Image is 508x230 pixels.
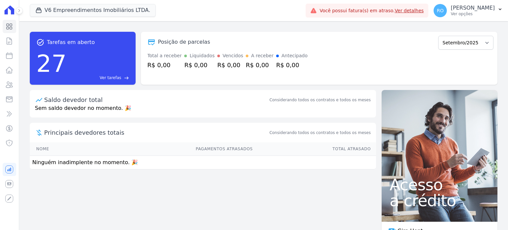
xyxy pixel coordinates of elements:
[319,7,424,14] span: Você possui fatura(s) em atraso.
[390,177,489,193] span: Acesso
[148,61,182,69] div: R$ 0,00
[92,142,253,156] th: Pagamentos Atrasados
[148,52,182,59] div: Total a receber
[281,52,308,59] div: Antecipado
[276,61,308,69] div: R$ 0,00
[251,52,274,59] div: A receber
[451,11,495,17] p: Ver opções
[30,104,376,117] p: Sem saldo devedor no momento. 🎉
[36,46,67,81] div: 27
[30,4,156,17] button: V6 Empreendimentos Imobiliários LTDA.
[270,97,371,103] div: Considerando todos os contratos e todos os meses
[30,156,376,169] td: Ninguém inadimplente no momento. 🎉
[44,128,268,137] span: Principais devedores totais
[184,61,215,69] div: R$ 0,00
[223,52,243,59] div: Vencidos
[124,75,129,80] span: east
[47,38,95,46] span: Tarefas em aberto
[44,95,268,104] div: Saldo devedor total
[437,8,444,13] span: RO
[428,1,508,20] button: RO [PERSON_NAME] Ver opções
[30,142,92,156] th: Nome
[270,130,371,136] span: Considerando todos os contratos e todos os meses
[390,193,489,208] span: a crédito
[36,38,44,46] span: task_alt
[190,52,215,59] div: Liquidados
[395,8,424,13] a: Ver detalhes
[246,61,274,69] div: R$ 0,00
[451,5,495,11] p: [PERSON_NAME]
[253,142,376,156] th: Total Atrasado
[217,61,243,69] div: R$ 0,00
[100,75,121,81] span: Ver tarefas
[158,38,210,46] div: Posição de parcelas
[69,75,129,81] a: Ver tarefas east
